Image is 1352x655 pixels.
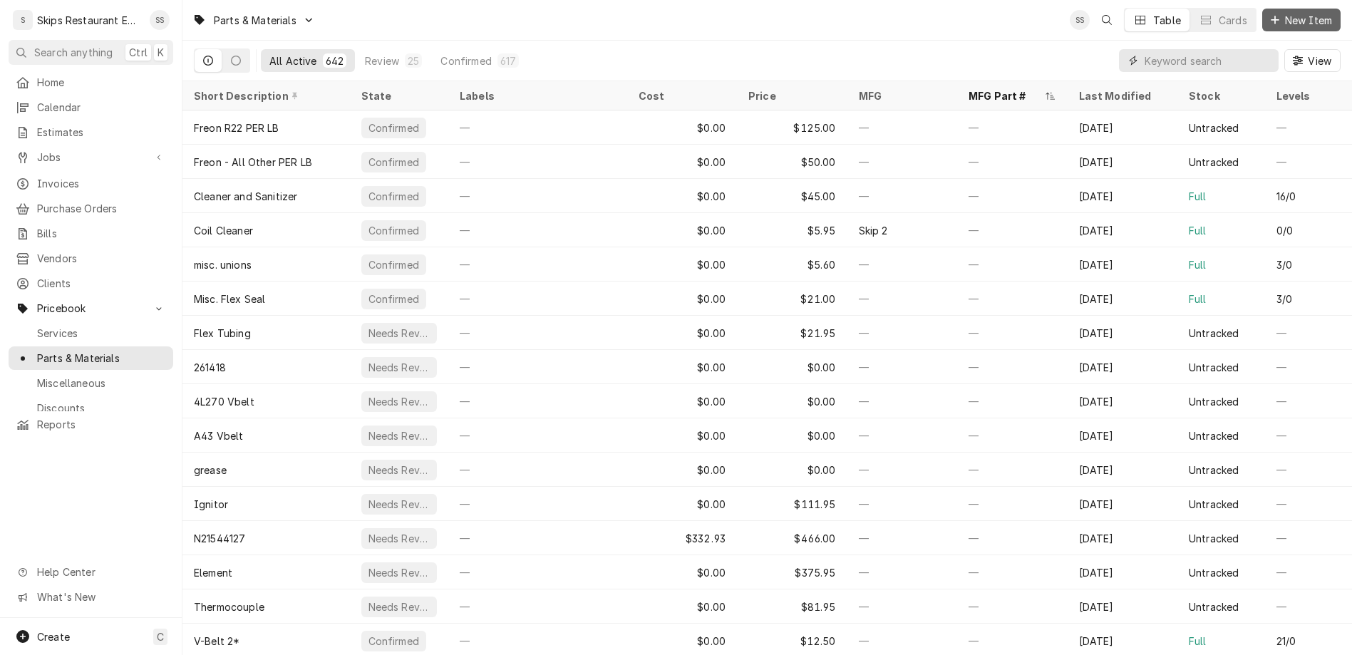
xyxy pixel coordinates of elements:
[1068,316,1178,350] div: [DATE]
[448,350,627,384] div: —
[408,53,419,68] div: 25
[1189,223,1207,238] div: Full
[367,257,420,272] div: Confirmed
[1189,497,1239,512] div: Untracked
[440,53,491,68] div: Confirmed
[13,10,33,30] div: S
[367,463,432,478] div: Needs Review
[9,71,173,94] a: Home
[37,75,166,90] span: Home
[748,88,833,103] div: Price
[1189,88,1251,103] div: Stock
[1189,565,1239,580] div: Untracked
[847,555,958,589] div: —
[1068,247,1178,282] div: [DATE]
[1189,155,1239,170] div: Untracked
[627,282,738,316] div: $0.00
[639,88,723,103] div: Cost
[1068,110,1178,145] div: [DATE]
[448,110,627,145] div: —
[448,282,627,316] div: —
[448,418,627,453] div: —
[448,453,627,487] div: —
[957,247,1068,282] div: —
[627,247,738,282] div: $0.00
[737,589,847,624] div: $81.95
[847,453,958,487] div: —
[367,223,420,238] div: Confirmed
[957,350,1068,384] div: —
[194,223,253,238] div: Coil Cleaner
[37,417,166,432] span: Reports
[367,497,432,512] div: Needs Review
[627,350,738,384] div: $0.00
[367,634,420,649] div: Confirmed
[9,120,173,144] a: Estimates
[969,88,1042,103] div: MFG Part #
[737,350,847,384] div: $0.00
[1070,10,1090,30] div: Shan Skipper's Avatar
[737,555,847,589] div: $375.95
[214,13,296,28] span: Parts & Materials
[737,145,847,179] div: $50.00
[1276,634,1296,649] div: 21/0
[367,565,432,580] div: Needs Review
[1189,394,1239,409] div: Untracked
[448,145,627,179] div: —
[194,565,232,580] div: Element
[326,53,344,68] div: 642
[627,110,738,145] div: $0.00
[37,301,145,316] span: Pricebook
[37,631,70,643] span: Create
[9,371,173,395] a: Miscellaneous
[627,179,738,213] div: $0.00
[1262,9,1341,31] button: New Item
[1189,292,1207,306] div: Full
[34,45,113,60] span: Search anything
[448,521,627,555] div: —
[37,201,166,216] span: Purchase Orders
[1189,531,1239,546] div: Untracked
[194,634,239,649] div: V-Belt 2*
[627,316,738,350] div: $0.00
[627,418,738,453] div: $0.00
[1079,88,1164,103] div: Last Modified
[37,251,166,266] span: Vendors
[1068,282,1178,316] div: [DATE]
[1276,223,1293,238] div: 0/0
[9,222,173,245] a: Bills
[957,487,1068,521] div: —
[448,213,627,247] div: —
[367,531,432,546] div: Needs Review
[737,247,847,282] div: $5.60
[847,316,958,350] div: —
[194,360,226,375] div: 261418
[37,176,166,191] span: Invoices
[1189,326,1239,341] div: Untracked
[1189,599,1239,614] div: Untracked
[1276,257,1292,272] div: 3/0
[37,100,166,115] span: Calendar
[627,145,738,179] div: $0.00
[847,110,958,145] div: —
[194,428,243,443] div: A43 Vbelt
[627,213,738,247] div: $0.00
[957,521,1068,555] div: —
[1189,634,1207,649] div: Full
[737,316,847,350] div: $21.95
[367,155,420,170] div: Confirmed
[9,560,173,584] a: Go to Help Center
[9,413,173,436] a: Reports
[1189,360,1239,375] div: Untracked
[500,53,516,68] div: 617
[158,45,164,60] span: K
[9,296,173,320] a: Go to Pricebook
[448,487,627,521] div: —
[37,226,166,241] span: Bills
[1305,53,1334,68] span: View
[269,53,317,68] div: All Active
[737,521,847,555] div: $466.00
[37,564,165,579] span: Help Center
[1189,463,1239,478] div: Untracked
[737,282,847,316] div: $21.00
